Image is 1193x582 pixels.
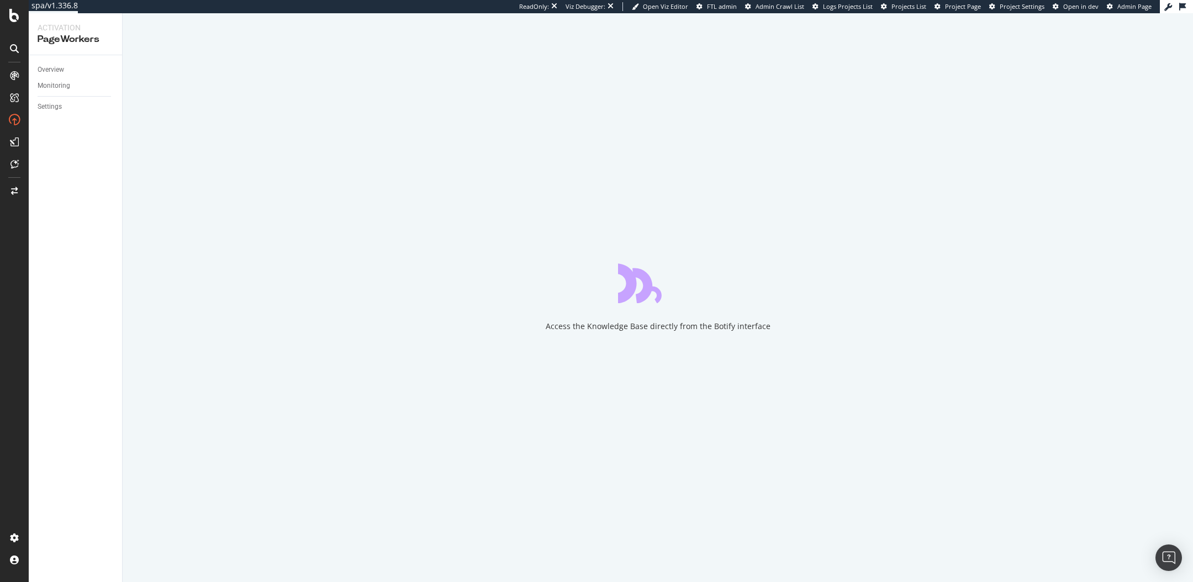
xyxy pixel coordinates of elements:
a: Admin Page [1107,2,1152,11]
a: Project Settings [989,2,1044,11]
a: Project Page [935,2,981,11]
a: Logs Projects List [812,2,873,11]
span: Open Viz Editor [643,2,688,10]
div: Viz Debugger: [566,2,605,11]
span: Open in dev [1063,2,1099,10]
div: PageWorkers [38,33,113,46]
span: Logs Projects List [823,2,873,10]
a: Monitoring [38,80,114,92]
span: Projects List [891,2,926,10]
span: FTL admin [707,2,737,10]
a: Open in dev [1053,2,1099,11]
a: FTL admin [696,2,737,11]
a: Open Viz Editor [632,2,688,11]
span: Project Page [945,2,981,10]
a: Projects List [881,2,926,11]
div: Open Intercom Messenger [1155,544,1182,571]
div: animation [618,263,698,303]
a: Overview [38,64,114,76]
span: Admin Crawl List [756,2,804,10]
a: Admin Crawl List [745,2,804,11]
div: Monitoring [38,80,70,92]
span: Admin Page [1117,2,1152,10]
div: ReadOnly: [519,2,549,11]
a: Settings [38,101,114,113]
div: Settings [38,101,62,113]
div: Overview [38,64,64,76]
div: Access the Knowledge Base directly from the Botify interface [546,321,770,332]
span: Project Settings [1000,2,1044,10]
div: Activation [38,22,113,33]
